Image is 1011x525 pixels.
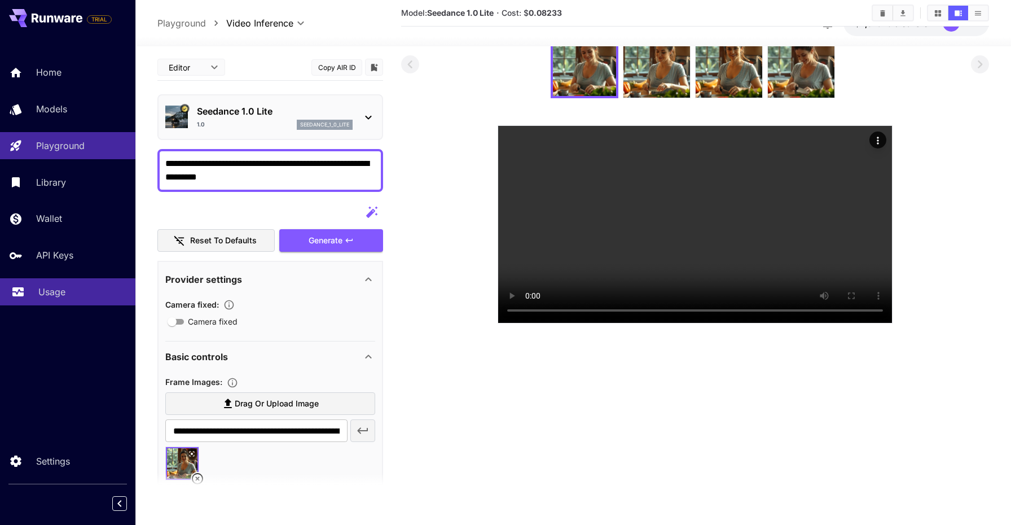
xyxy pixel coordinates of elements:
span: Drag or upload image [235,397,319,411]
b: 0.08233 [529,8,562,17]
span: $4,875.13 [855,19,894,28]
p: Seedance 1.0 Lite [197,104,353,118]
p: 1.0 [197,120,205,129]
span: Generate [309,234,342,248]
button: Clear All [873,6,893,20]
img: +s+6VYAAAAGSURBVAMAWJNksI1+V6UAAAAASUVORK5CYII= [696,31,762,98]
p: Models [36,102,67,116]
button: Reset to defaults [157,229,275,252]
p: Library [36,176,66,189]
span: Camera fixed : [165,300,219,309]
span: Editor [169,62,204,73]
button: Generate [279,229,383,252]
button: Download All [893,6,913,20]
span: Add your payment card to enable full platform functionality. [87,12,112,26]
p: seedance_1_0_lite [300,121,349,129]
p: · [496,6,499,20]
button: Upload frame images. [222,377,243,388]
span: Cost: $ [502,8,562,17]
b: Seedance 1.0 Lite [427,8,494,17]
p: API Keys [36,248,73,262]
p: Home [36,65,61,79]
img: 1rLwYIAAAAGSURBVAMAkI0PYCjlf44AAAAASUVORK5CYII= [553,33,616,96]
button: Show media in grid view [928,6,948,20]
button: Show media in video view [948,6,968,20]
p: Settings [36,454,70,468]
p: Usage [38,285,65,299]
button: Copy AIR ID [311,59,362,76]
span: TRIAL [87,15,111,24]
p: Basic controls [165,350,228,364]
span: credits left [894,19,934,28]
img: kJBhmlEbN24ucAAAAASUVORK5CYII= [623,31,690,98]
button: Show media in list view [968,6,988,20]
button: Collapse sidebar [112,496,127,511]
button: Certified Model – Vetted for best performance and includes a commercial license. [180,104,189,113]
a: Playground [157,16,206,30]
p: Wallet [36,212,62,225]
div: Collapse sidebar [121,493,135,514]
div: Actions [869,132,886,148]
button: Add to library [369,60,379,74]
div: Basic controls [165,343,375,370]
label: Drag or upload image [165,392,375,415]
p: Provider settings [165,273,242,286]
div: Provider settings [165,266,375,293]
span: Video Inference [226,16,293,30]
span: Model: [401,8,494,17]
div: Show media in grid viewShow media in video viewShow media in list view [927,5,989,21]
p: Playground [36,139,85,152]
div: Certified Model – Vetted for best performance and includes a commercial license.Seedance 1.0 Lite... [165,100,375,134]
nav: breadcrumb [157,16,226,30]
span: Camera fixed [188,316,238,327]
span: Frame Images : [165,377,222,387]
img: 8qXGN5AAAABklEQVQDAMt72sSoVK7kAAAAAElFTkSuQmCC [768,31,834,98]
div: Clear AllDownload All [872,5,914,21]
